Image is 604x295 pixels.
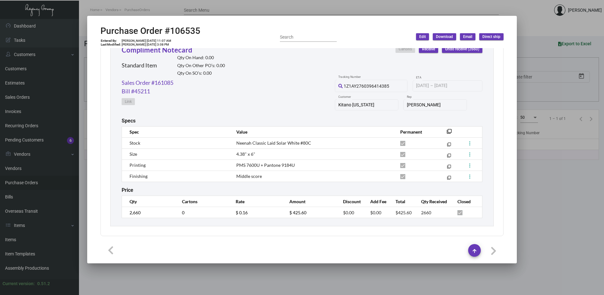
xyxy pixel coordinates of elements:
span: 4.38" x 6" [236,151,255,157]
h2: Qty On Other PO’s: 0.00 [177,63,225,68]
span: $425.60 [396,210,412,215]
span: PMS 7600U + Pantone 9184U [236,162,295,168]
span: Printing [130,162,146,168]
span: Link [125,99,132,104]
input: Start date [416,83,429,88]
a: Bill #45211 [122,87,150,96]
th: Add Fee [364,196,389,207]
td: [PERSON_NAME] [DATE] 11:07 AM [121,39,172,43]
th: Spec [122,126,230,137]
th: Amount [283,196,337,207]
span: Finishing [130,173,148,179]
th: Permanent [394,126,437,137]
span: 2660 [421,210,431,215]
button: Undo receive (2660) [442,46,482,53]
button: Email [460,33,475,40]
h2: Price [122,187,133,193]
mat-icon: filter_none [447,131,452,136]
a: Compliment Notecard [122,46,192,54]
span: Edit [419,34,426,40]
span: $0.00 [370,210,381,215]
span: Middle score [236,173,262,179]
td: [PERSON_NAME] [DATE] 3:08 PM [121,43,172,47]
th: Discount [337,196,364,207]
span: Email [463,34,472,40]
div: Current version: [3,280,35,287]
span: Stock [130,140,140,146]
mat-icon: filter_none [447,177,451,181]
th: Qty [122,196,176,207]
button: Edit [416,33,429,40]
h2: Qty On Hand: 0.00 [177,55,225,60]
mat-icon: filter_none [447,166,451,170]
h2: Specs [122,118,136,124]
span: Undo receive (2660) [445,47,479,52]
button: Cartons [396,46,415,53]
th: Closed [451,196,482,207]
h2: Purchase Order #106535 [100,26,200,36]
button: Link [122,98,135,105]
mat-icon: filter_none [447,155,451,159]
th: Rate [229,196,283,207]
span: 1Z1AY2760396414385 [344,84,389,89]
td: Last Modified: [100,43,121,47]
span: Download [436,34,453,40]
th: Cartons [176,196,229,207]
span: Size [130,151,137,157]
h2: Standard Item [122,62,157,69]
input: End date [434,83,465,88]
a: Sales Order #161085 [122,78,173,87]
th: Value [230,126,394,137]
span: – [430,83,433,88]
span: Neenah Classic Laid Solar White #80C [236,140,311,146]
h2: Qty On SO’s: 0.00 [177,71,225,76]
span: Receive [422,47,435,52]
th: Qty Received [415,196,451,207]
div: 0.51.2 [37,280,50,287]
th: Total [389,196,414,207]
mat-icon: filter_none [447,144,451,148]
span: $0.00 [343,210,354,215]
button: Receive [419,46,438,53]
td: Entered By: [100,39,121,43]
button: Download [433,33,456,40]
button: Direct ship [479,33,504,40]
span: Cartons [399,47,412,52]
span: Direct ship [482,34,500,40]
